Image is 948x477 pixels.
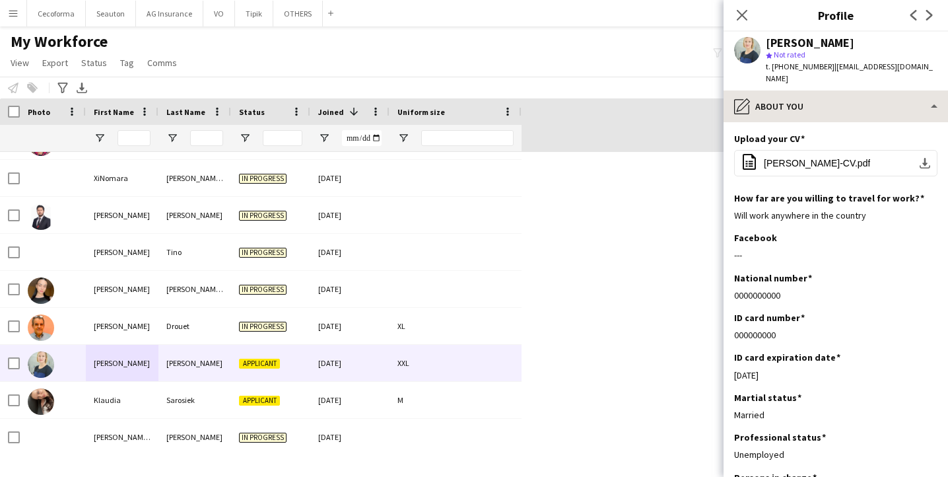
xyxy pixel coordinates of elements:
[166,107,205,117] span: Last Name
[734,192,924,204] h3: How far are you willing to travel for work?
[734,431,826,443] h3: Professional status
[203,1,235,26] button: VO
[11,57,29,69] span: View
[158,419,231,455] div: [PERSON_NAME]
[310,160,389,196] div: [DATE]
[239,174,287,184] span: In progress
[235,1,273,26] button: Tipik
[55,80,71,96] app-action-btn: Advanced filters
[86,271,158,307] div: [PERSON_NAME]
[94,107,134,117] span: First Name
[76,54,112,71] a: Status
[734,369,937,381] div: [DATE]
[239,322,287,332] span: In progress
[421,130,514,146] input: Uniform size Filter Input
[239,211,287,221] span: In progress
[86,160,158,196] div: XiNomara
[734,272,812,284] h3: National number
[42,57,68,69] span: Export
[86,308,158,344] div: [PERSON_NAME]
[86,382,158,418] div: Klaudia
[734,249,937,261] div: ---
[239,132,251,144] button: Open Filter Menu
[310,308,389,344] div: [DATE]
[734,289,937,301] div: 0000000000
[166,132,178,144] button: Open Filter Menu
[118,130,151,146] input: First Name Filter Input
[310,419,389,455] div: [DATE]
[11,32,108,52] span: My Workforce
[734,409,937,421] div: Married
[28,203,54,230] img: Abdullah Muhammed
[158,160,231,196] div: [PERSON_NAME] Y
[158,382,231,418] div: Sarosiek
[239,107,265,117] span: Status
[734,449,937,460] div: Unemployed
[190,130,223,146] input: Last Name Filter Input
[766,61,834,71] span: t. [PHONE_NUMBER]
[27,1,86,26] button: Cecoforma
[734,329,937,341] div: 000000000
[397,107,445,117] span: Uniform size
[86,419,158,455] div: [PERSON_NAME] [PERSON_NAME]
[310,197,389,233] div: [DATE]
[734,133,805,145] h3: Upload your CV
[764,158,870,168] span: [PERSON_NAME]-CV.pdf
[239,433,287,443] span: In progress
[147,57,177,69] span: Comms
[28,277,54,304] img: Esther Silva Accioly leite
[158,234,231,270] div: Tino
[774,50,805,59] span: Not rated
[5,54,34,71] a: View
[28,388,54,415] img: Klaudia Sarosiek
[86,345,158,381] div: [PERSON_NAME]
[74,80,90,96] app-action-btn: Export XLSX
[397,395,403,405] span: M
[81,57,107,69] span: Status
[273,1,323,26] button: OTHERS
[310,382,389,418] div: [DATE]
[397,132,409,144] button: Open Filter Menu
[724,91,948,122] div: About you
[734,150,937,176] button: [PERSON_NAME]-CV.pdf
[734,312,805,324] h3: ID card number
[86,197,158,233] div: [PERSON_NAME]
[239,285,287,295] span: In progress
[136,1,203,26] button: AG Insurance
[239,359,280,369] span: Applicant
[397,321,405,331] span: XL
[342,130,382,146] input: Joined Filter Input
[734,209,937,221] div: Will work anywhere in the country
[86,234,158,270] div: [PERSON_NAME]
[263,130,302,146] input: Status Filter Input
[239,396,280,406] span: Applicant
[766,61,933,83] span: | [EMAIL_ADDRESS][DOMAIN_NAME]
[28,351,54,378] img: Katrina Baker
[734,232,777,244] h3: Facebook
[158,345,231,381] div: [PERSON_NAME]
[158,308,231,344] div: Drouet
[734,351,840,363] h3: ID card expiration date
[115,54,139,71] a: Tag
[28,107,50,117] span: Photo
[28,314,54,341] img: Georges Drouet
[37,54,73,71] a: Export
[318,132,330,144] button: Open Filter Menu
[310,345,389,381] div: [DATE]
[158,197,231,233] div: [PERSON_NAME]
[142,54,182,71] a: Comms
[766,37,854,49] div: [PERSON_NAME]
[310,271,389,307] div: [DATE]
[239,248,287,258] span: In progress
[734,392,801,404] h3: Martial status
[397,358,409,368] span: XXL
[158,271,231,307] div: [PERSON_NAME] [PERSON_NAME]
[94,132,106,144] button: Open Filter Menu
[318,107,344,117] span: Joined
[724,7,948,24] h3: Profile
[86,1,136,26] button: Seauton
[120,57,134,69] span: Tag
[310,234,389,270] div: [DATE]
